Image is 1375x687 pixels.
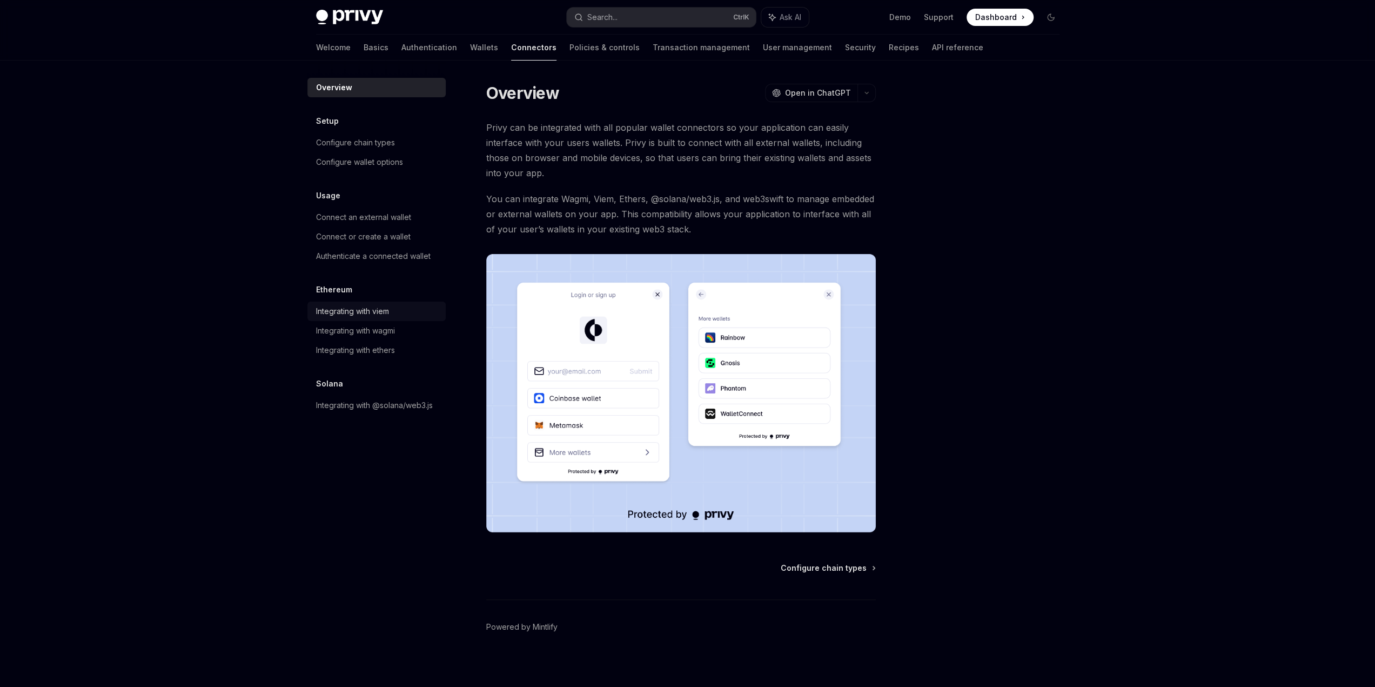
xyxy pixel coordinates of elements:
[486,622,558,632] a: Powered by Mintlify
[761,8,809,27] button: Ask AI
[967,9,1034,26] a: Dashboard
[316,35,351,61] a: Welcome
[316,136,395,149] div: Configure chain types
[924,12,954,23] a: Support
[765,84,857,102] button: Open in ChatGPT
[470,35,498,61] a: Wallets
[307,133,446,152] a: Configure chain types
[316,211,411,224] div: Connect an external wallet
[307,321,446,341] a: Integrating with wagmi
[316,156,403,169] div: Configure wallet options
[307,78,446,97] a: Overview
[781,563,875,573] a: Configure chain types
[316,399,433,412] div: Integrating with @solana/web3.js
[653,35,750,61] a: Transaction management
[975,12,1017,23] span: Dashboard
[316,344,395,357] div: Integrating with ethers
[307,246,446,266] a: Authenticate a connected wallet
[307,341,446,360] a: Integrating with ethers
[307,227,446,246] a: Connect or create a wallet
[486,254,876,532] img: Connectors3
[316,324,395,337] div: Integrating with wagmi
[763,35,832,61] a: User management
[567,8,756,27] button: Search...CtrlK
[486,191,876,237] span: You can integrate Wagmi, Viem, Ethers, @solana/web3.js, and web3swift to manage embedded or exter...
[1042,9,1059,26] button: Toggle dark mode
[364,35,388,61] a: Basics
[401,35,457,61] a: Authentication
[486,83,559,103] h1: Overview
[733,13,749,22] span: Ctrl K
[511,35,556,61] a: Connectors
[316,115,339,128] h5: Setup
[889,12,911,23] a: Demo
[785,88,851,98] span: Open in ChatGPT
[307,302,446,321] a: Integrating with viem
[486,120,876,181] span: Privy can be integrated with all popular wallet connectors so your application can easily interfa...
[889,35,919,61] a: Recipes
[316,230,411,243] div: Connect or create a wallet
[316,305,389,318] div: Integrating with viem
[569,35,640,61] a: Policies & controls
[845,35,876,61] a: Security
[780,12,801,23] span: Ask AI
[781,563,867,573] span: Configure chain types
[316,10,383,25] img: dark logo
[932,35,983,61] a: API reference
[316,250,431,263] div: Authenticate a connected wallet
[307,396,446,415] a: Integrating with @solana/web3.js
[316,283,352,296] h5: Ethereum
[307,208,446,227] a: Connect an external wallet
[316,377,343,390] h5: Solana
[316,189,340,202] h5: Usage
[587,11,618,24] div: Search...
[307,152,446,172] a: Configure wallet options
[316,81,352,94] div: Overview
